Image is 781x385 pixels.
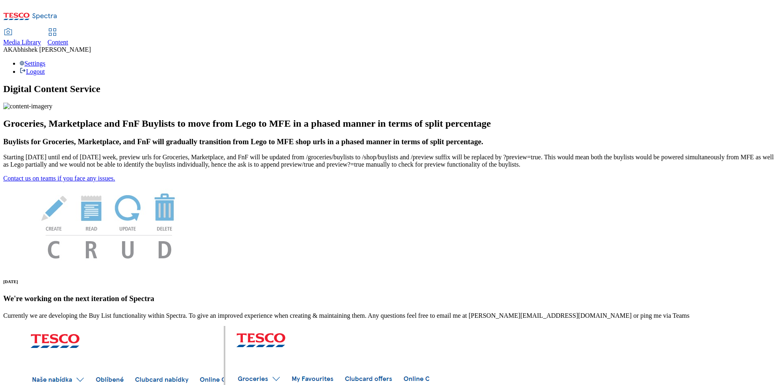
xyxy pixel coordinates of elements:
[3,118,778,129] h2: Groceries, Marketplace and FnF Buylists to move from Lego to MFE in a phased manner in terms of s...
[3,39,41,46] span: Media Library
[3,137,778,146] h3: Buylists for Groceries, Marketplace, and FnF will gradually transition from Lego to MFE shop urls...
[48,29,68,46] a: Content
[3,294,778,303] h3: We're working on the next iteration of Spectra
[13,46,91,53] span: Abhishek [PERSON_NAME]
[3,29,41,46] a: Media Library
[3,103,52,110] img: content-imagery
[20,68,45,75] a: Logout
[3,154,778,168] p: Starting [DATE] until end of [DATE] week, preview urls for Groceries, Marketplace, and FnF will b...
[20,60,46,67] a: Settings
[3,182,215,267] img: News Image
[3,84,778,95] h1: Digital Content Service
[3,312,778,319] p: Currently we are developing the Buy List functionality within Spectra. To give an improved experi...
[48,39,68,46] span: Content
[3,46,13,53] span: AK
[3,175,115,182] a: Contact us on teams if you face any issues.
[3,279,778,284] h6: [DATE]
